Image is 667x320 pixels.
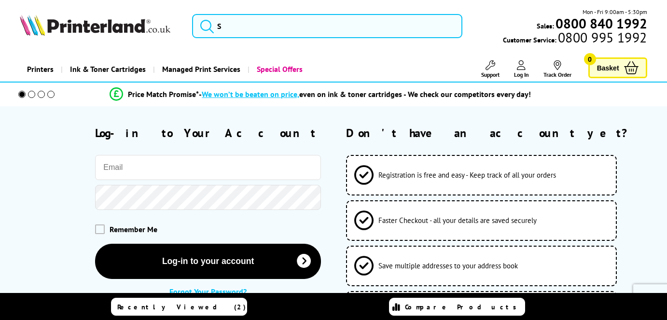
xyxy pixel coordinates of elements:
[20,14,180,38] a: Printerland Logo
[405,303,522,311] span: Compare Products
[556,33,647,42] span: 0800 995 1992
[378,216,537,225] span: Faster Checkout - all your details are saved securely
[389,298,525,316] a: Compare Products
[5,86,636,103] li: modal_Promise
[514,60,529,78] a: Log In
[95,125,321,140] h2: Log-in to Your Account
[583,7,647,16] span: Mon - Fri 9:00am - 5:30pm
[20,57,61,82] a: Printers
[503,33,647,44] span: Customer Service:
[554,19,647,28] a: 0800 840 1992
[378,261,518,270] span: Save multiple addresses to your address book
[514,71,529,78] span: Log In
[169,287,247,296] a: Forgot Your Password?
[481,60,500,78] a: Support
[597,61,619,74] span: Basket
[481,71,500,78] span: Support
[192,14,463,38] input: S
[20,14,170,36] img: Printerland Logo
[543,60,571,78] a: Track Order
[70,57,146,82] span: Ink & Toner Cartridges
[110,224,157,234] span: Remember Me
[117,303,246,311] span: Recently Viewed (2)
[95,244,321,279] button: Log-in to your account
[588,57,647,78] a: Basket 0
[346,125,647,140] h2: Don't have an account yet?
[378,170,556,180] span: Registration is free and easy - Keep track of all your orders
[153,57,248,82] a: Managed Print Services
[584,53,596,65] span: 0
[556,14,647,32] b: 0800 840 1992
[248,57,310,82] a: Special Offers
[537,21,554,30] span: Sales:
[202,89,299,99] span: We won’t be beaten on price,
[95,155,321,180] input: Email
[199,89,531,99] div: - even on ink & toner cartridges - We check our competitors every day!
[111,298,247,316] a: Recently Viewed (2)
[61,57,153,82] a: Ink & Toner Cartridges
[128,89,199,99] span: Price Match Promise*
